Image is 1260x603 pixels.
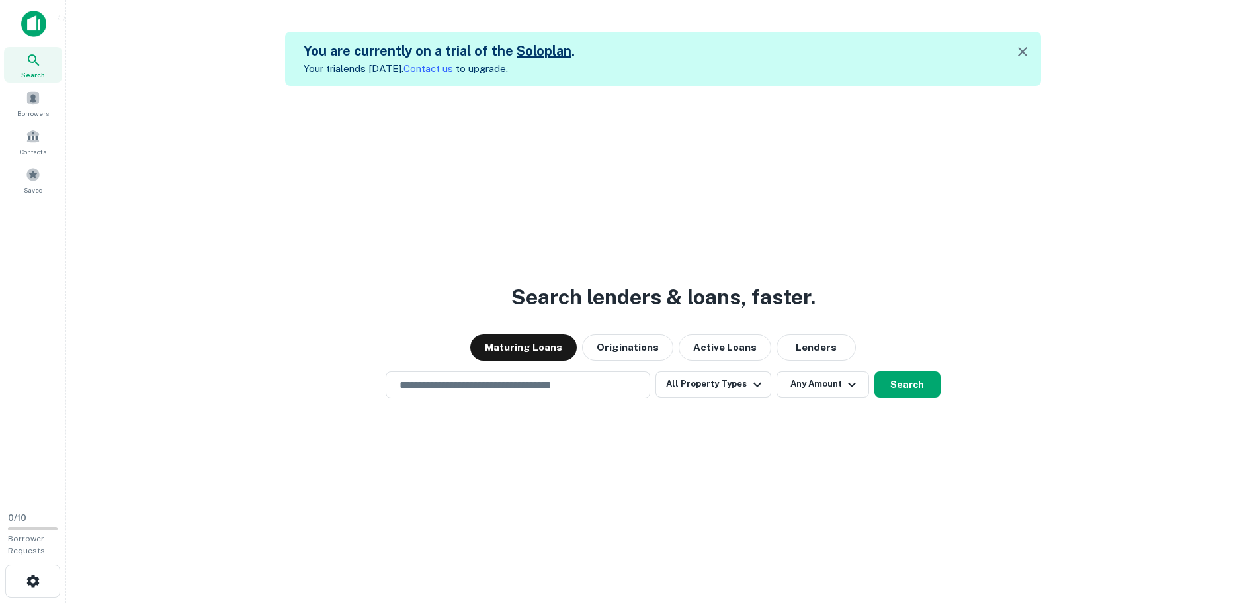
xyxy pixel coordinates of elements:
img: capitalize-icon.png [21,11,46,37]
button: Maturing Loans [470,334,577,361]
button: All Property Types [655,371,771,398]
iframe: Chat Widget [1194,455,1260,518]
span: Saved [24,185,43,195]
a: Borrowers [4,85,62,121]
span: Search [21,70,45,80]
a: Soloplan [517,43,571,59]
button: Active Loans [679,334,771,361]
button: Any Amount [777,371,869,398]
h3: Search lenders & loans, faster. [511,281,816,313]
a: Saved [4,162,62,198]
a: Contact us [403,63,453,74]
h5: You are currently on a trial of the . [304,41,575,61]
button: Originations [582,334,673,361]
button: Lenders [777,334,856,361]
span: Borrower Requests [8,534,45,555]
span: Contacts [20,146,46,157]
p: Your trial ends [DATE]. to upgrade. [304,61,575,77]
button: Search [874,371,941,398]
span: 0 / 10 [8,513,26,523]
span: Borrowers [17,108,49,118]
a: Contacts [4,124,62,160]
a: Search [4,47,62,83]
